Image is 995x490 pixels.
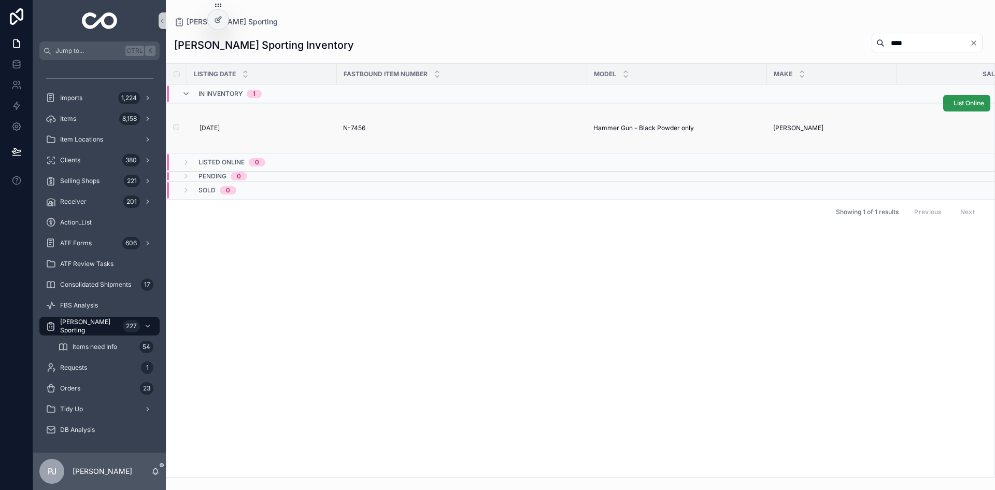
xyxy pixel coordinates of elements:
a: N-7456 [343,124,581,132]
span: Selling Shops [60,177,99,185]
span: List Online [954,99,984,107]
span: Action_List [60,218,92,227]
div: 1 [141,361,153,374]
span: Model [594,70,616,78]
div: 8,158 [119,113,140,125]
span: Listing Date [194,70,236,78]
span: N-7456 [343,124,365,132]
div: scrollable content [33,60,166,453]
img: App logo [82,12,118,29]
a: Items8,158 [39,109,160,128]
span: Item Locations [60,135,103,144]
span: Listed Online [198,158,245,166]
a: Item Locations [39,130,160,149]
a: [PERSON_NAME] [773,124,891,132]
a: Requests1 [39,358,160,377]
span: [PERSON_NAME] Sporting [60,318,119,334]
div: 17 [141,278,153,291]
div: 54 [139,341,153,353]
div: 380 [122,154,140,166]
span: Items [60,115,76,123]
span: Ctrl [125,46,144,56]
span: Requests [60,363,87,372]
div: 1 [253,90,255,98]
a: Clients380 [39,151,160,170]
a: Tidy Up [39,400,160,418]
a: Selling Shops221 [39,172,160,190]
span: ATF Review Tasks [60,260,113,268]
span: FastBound Item Number [344,70,428,78]
span: DB Analysis [60,426,95,434]
a: ATF Review Tasks [39,255,160,273]
a: DB Analysis [39,421,160,439]
button: List Online [943,95,990,111]
span: Receiver [60,198,87,206]
span: Orders [60,384,80,393]
a: Imports1,224 [39,89,160,107]
button: Clear [970,39,982,47]
div: 0 [226,186,230,194]
span: Jump to... [55,47,121,55]
h1: [PERSON_NAME] Sporting Inventory [174,38,354,52]
div: 227 [123,320,140,332]
div: 1,224 [118,92,140,104]
p: [PERSON_NAME] [73,466,132,477]
span: Showing 1 of 1 results [836,208,899,216]
div: 221 [124,175,140,187]
span: Consolidated Shipments [60,281,131,289]
span: Sold [198,186,216,194]
span: ATF Forms [60,239,92,247]
div: 0 [255,158,259,166]
span: In Inventory [198,90,243,98]
div: 0 [237,172,241,180]
div: 201 [123,195,140,208]
span: Items need Info [73,343,117,351]
span: FBS Analysis [60,301,98,310]
a: Action_List [39,213,160,232]
span: Tidy Up [60,405,83,413]
span: Make [774,70,792,78]
a: ATF Forms606 [39,234,160,253]
a: Consolidated Shipments17 [39,275,160,294]
span: PJ [48,465,56,478]
a: Orders23 [39,379,160,398]
a: [PERSON_NAME] Sporting [174,17,278,27]
a: FBS Analysis [39,296,160,315]
div: 606 [122,237,140,249]
a: Items need Info54 [52,338,160,356]
span: Imports [60,94,82,102]
a: [PERSON_NAME] Sporting227 [39,317,160,335]
a: Receiver201 [39,192,160,211]
span: [PERSON_NAME] [773,124,823,132]
div: 23 [140,382,153,395]
span: Clients [60,156,80,164]
a: [DATE] [200,124,331,132]
button: Jump to...CtrlK [39,41,160,60]
p: [DATE] [200,124,220,132]
span: Hammer Gun - Black Powder only [593,124,694,132]
span: [PERSON_NAME] Sporting [187,17,278,27]
span: K [146,47,154,55]
a: Hammer Gun - Black Powder only [593,124,761,132]
span: Pending [198,172,226,180]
